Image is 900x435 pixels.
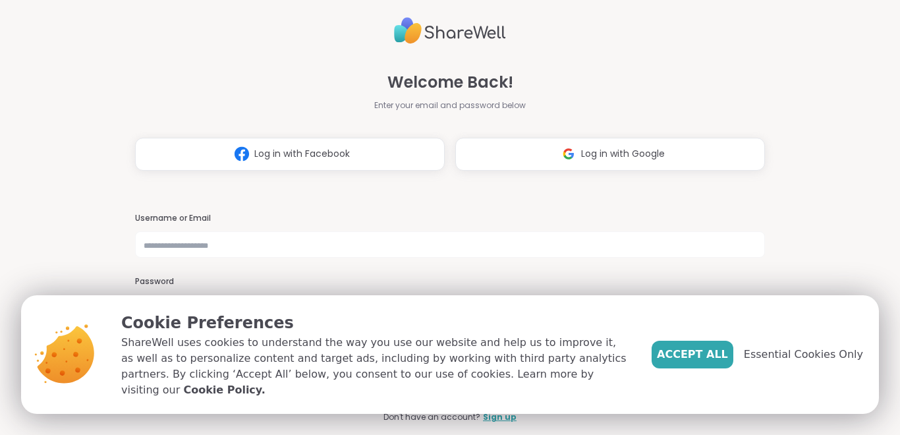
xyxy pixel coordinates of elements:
button: Accept All [652,341,733,368]
button: Log in with Google [455,138,765,171]
button: Log in with Facebook [135,138,445,171]
span: Enter your email and password below [374,100,526,111]
p: Cookie Preferences [121,311,631,335]
h3: Username or Email [135,213,765,224]
span: Welcome Back! [387,71,513,94]
span: Essential Cookies Only [744,347,863,362]
span: Don't have an account? [383,411,480,423]
img: ShareWell Logomark [229,142,254,166]
a: Sign up [483,411,517,423]
img: ShareWell Logomark [556,142,581,166]
img: ShareWell Logo [394,12,506,49]
span: Log in with Google [581,147,665,161]
span: Log in with Facebook [254,147,350,161]
span: Accept All [657,347,728,362]
h3: Password [135,276,765,287]
p: ShareWell uses cookies to understand the way you use our website and help us to improve it, as we... [121,335,631,398]
a: Cookie Policy. [183,382,265,398]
